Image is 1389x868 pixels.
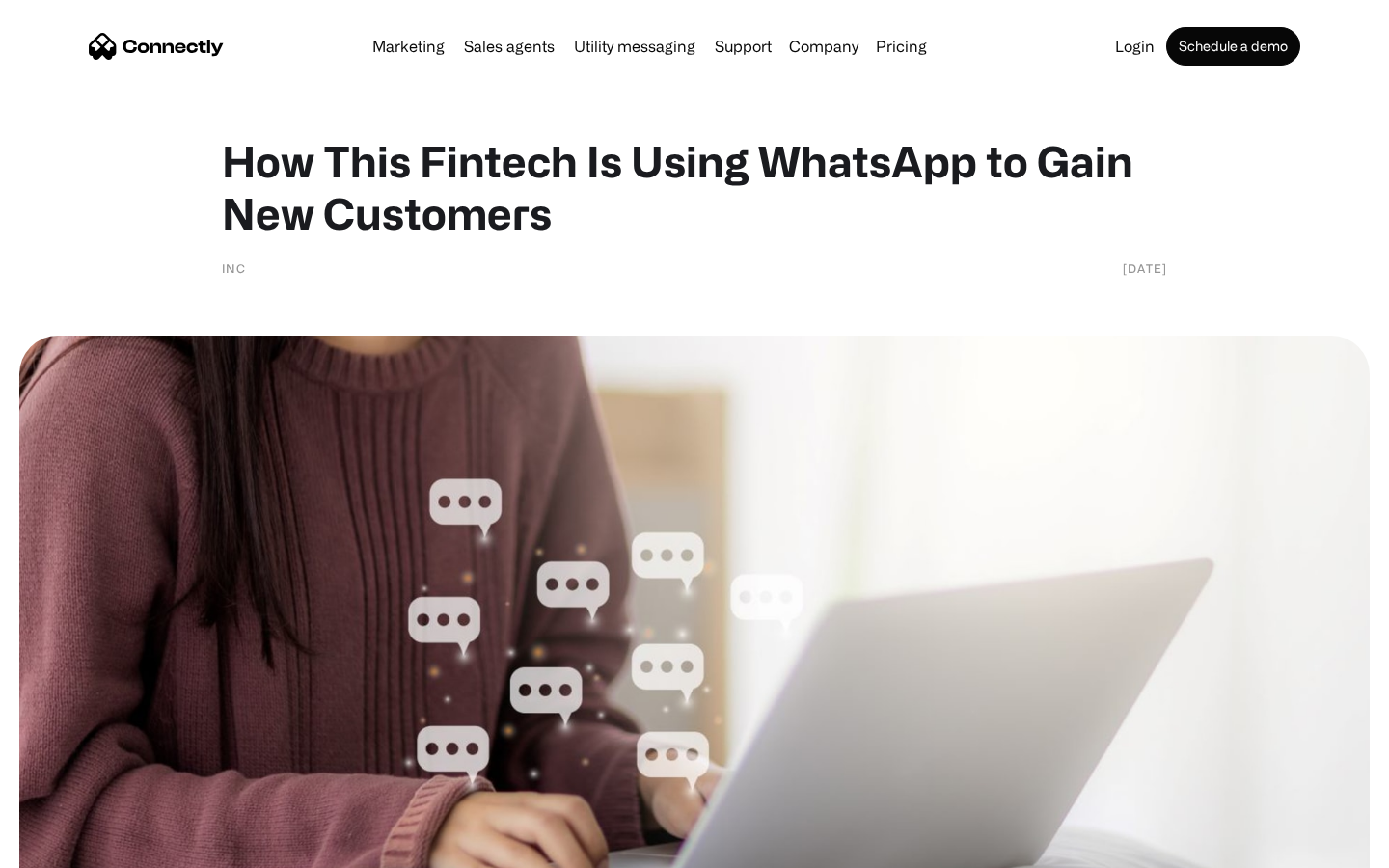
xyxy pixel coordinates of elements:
[1107,39,1162,54] a: Login
[222,258,246,278] div: INC
[222,135,1167,239] h1: How This Fintech Is Using WhatsApp to Gain New Customers
[365,39,452,54] a: Marketing
[1123,258,1167,278] div: [DATE]
[456,39,562,54] a: Sales agents
[19,834,116,861] aside: Language selected: English
[1166,27,1300,66] a: Schedule a demo
[789,33,858,60] div: Company
[39,834,116,861] ul: Language list
[868,39,935,54] a: Pricing
[707,39,779,54] a: Support
[566,39,703,54] a: Utility messaging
